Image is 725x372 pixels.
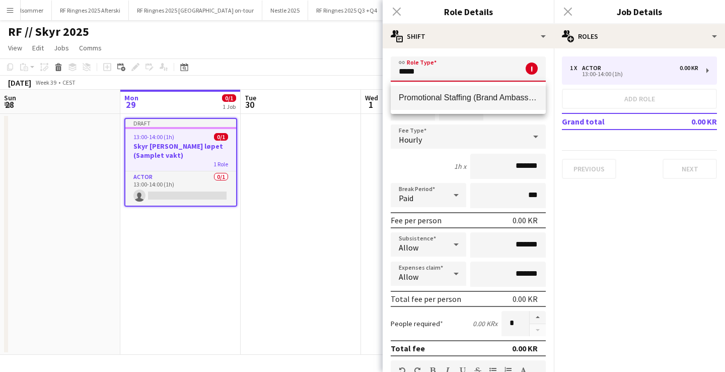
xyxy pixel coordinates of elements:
[391,215,442,225] div: Fee per person
[125,119,236,127] div: Draft
[123,99,138,110] span: 29
[8,24,89,39] h1: RF // Skyr 2025
[28,41,48,54] a: Edit
[54,43,69,52] span: Jobs
[680,65,698,72] div: 0.00 KR
[125,171,236,206] app-card-role: Actor0/113:00-14:00 (1h)
[243,99,256,110] span: 30
[62,79,76,86] div: CEST
[562,113,658,130] td: Grand total
[50,41,73,54] a: Jobs
[391,294,461,304] div: Total fee per person
[513,294,538,304] div: 0.00 KR
[8,43,22,52] span: View
[391,343,425,353] div: Total fee
[4,41,26,54] a: View
[308,1,386,20] button: RF Ringnes 2025 Q3 +Q4
[124,93,138,102] span: Mon
[125,142,236,160] h3: Skyr [PERSON_NAME] løpet (Samplet vakt)
[124,118,237,207] app-job-card: Draft13:00-14:00 (1h)0/1Skyr [PERSON_NAME] løpet (Samplet vakt)1 RoleActor0/113:00-14:00 (1h)
[75,41,106,54] a: Comms
[473,319,497,328] div: 0.00 KR x
[52,1,129,20] button: RF Ringnes 2025 Afterski
[33,79,58,86] span: Week 39
[399,193,413,203] span: Paid
[3,99,16,110] span: 28
[383,5,554,18] h3: Role Details
[530,311,546,324] button: Increase
[513,215,538,225] div: 0.00 KR
[222,94,236,102] span: 0/1
[512,343,538,353] div: 0.00 KR
[570,65,582,72] div: 1 x
[213,160,228,168] span: 1 Role
[364,99,378,110] span: 1
[582,65,605,72] div: Actor
[79,43,102,52] span: Comms
[454,162,466,171] div: 1h x
[399,135,422,145] span: Hourly
[554,24,725,48] div: Roles
[383,24,554,48] div: Shift
[4,93,16,102] span: Sun
[8,78,31,88] div: [DATE]
[214,133,228,141] span: 0/1
[658,113,717,130] td: 0.00 KR
[391,319,443,328] label: People required
[129,1,262,20] button: RF Ringnes 2025 [GEOGRAPHIC_DATA] on-tour
[262,1,308,20] button: Nestle 2025
[32,43,44,52] span: Edit
[245,93,256,102] span: Tue
[570,72,698,77] div: 13:00-14:00 (1h)
[399,272,418,282] span: Allow
[399,93,538,102] span: Promotional Staffing (Brand Ambassadors)
[133,133,174,141] span: 13:00-14:00 (1h)
[223,103,236,110] div: 1 Job
[399,242,418,253] span: Allow
[365,93,378,102] span: Wed
[554,5,725,18] h3: Job Details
